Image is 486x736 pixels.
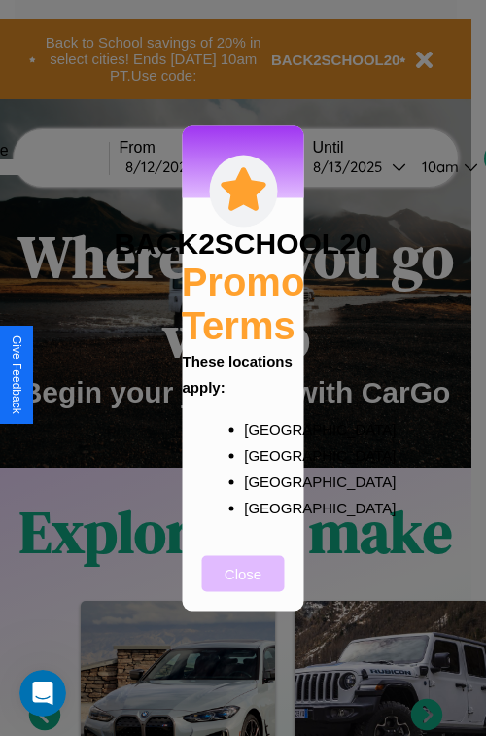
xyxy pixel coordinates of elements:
[114,227,371,260] h3: BACK2SCHOOL20
[183,352,293,395] b: These locations apply:
[244,415,281,441] p: [GEOGRAPHIC_DATA]
[244,468,281,494] p: [GEOGRAPHIC_DATA]
[244,494,281,520] p: [GEOGRAPHIC_DATA]
[202,555,285,591] button: Close
[182,260,305,347] h2: Promo Terms
[244,441,281,468] p: [GEOGRAPHIC_DATA]
[10,335,23,414] div: Give Feedback
[19,670,66,717] iframe: Intercom live chat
